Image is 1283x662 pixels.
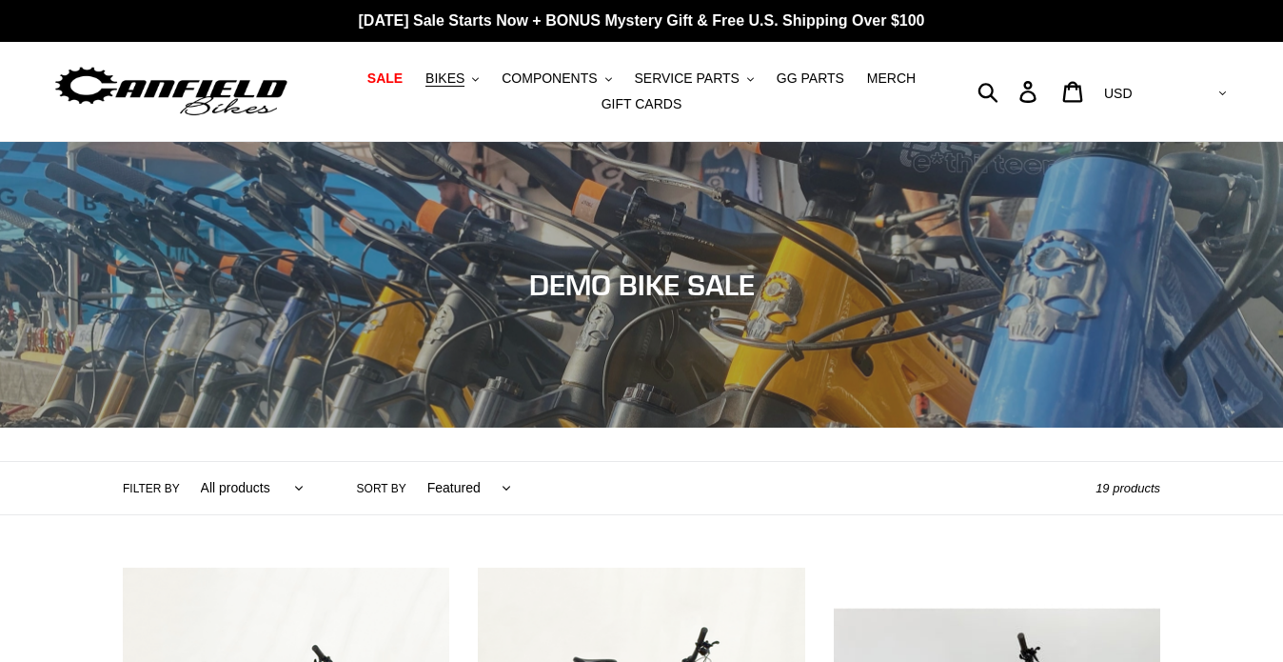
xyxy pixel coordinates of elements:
[624,66,762,91] button: SERVICE PARTS
[492,66,621,91] button: COMPONENTS
[867,70,916,87] span: MERCH
[357,480,406,497] label: Sort by
[602,96,682,112] span: GIFT CARDS
[425,70,464,87] span: BIKES
[858,66,925,91] a: MERCH
[52,62,290,122] img: Canfield Bikes
[358,66,412,91] a: SALE
[634,70,739,87] span: SERVICE PARTS
[529,268,755,302] span: DEMO BIKE SALE
[1095,481,1160,495] span: 19 products
[767,66,854,91] a: GG PARTS
[502,70,597,87] span: COMPONENTS
[777,70,844,87] span: GG PARTS
[367,70,403,87] span: SALE
[592,91,692,117] a: GIFT CARDS
[416,66,488,91] button: BIKES
[123,480,180,497] label: Filter by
